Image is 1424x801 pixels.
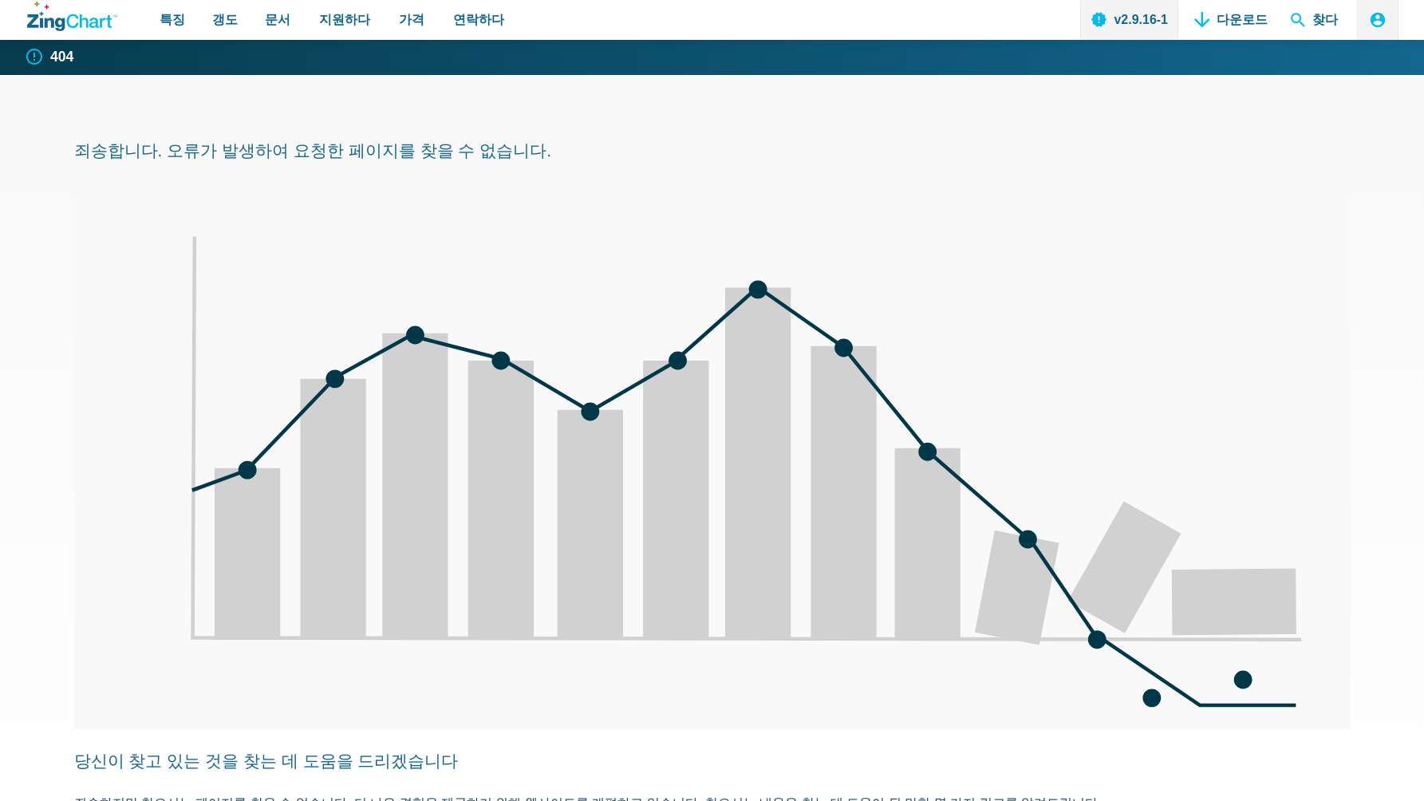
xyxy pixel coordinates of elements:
font: 연락하다 [453,13,504,26]
font: 지원하다 [319,13,370,26]
font: 당신이 찾고 있는 것을 찾는 데 도움을 드리겠습니다 [74,752,459,770]
font: 특징 [160,13,185,26]
font: 가격 [399,13,424,26]
font: 404 [50,49,73,65]
font: 문서 [265,13,290,26]
font: 죄송합니다. 오류가 발생하여 요청한 페이지를 찾을 수 없습니다. [74,141,552,160]
font: 갱도 [212,13,238,26]
a: ZingChart 로고. 홈페이지로 돌아가려면 클릭하세요. [27,2,117,31]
